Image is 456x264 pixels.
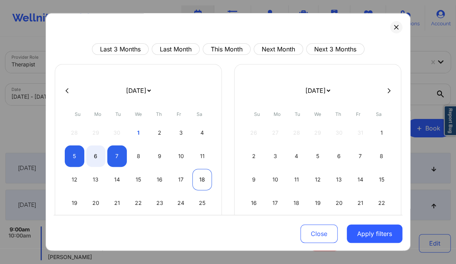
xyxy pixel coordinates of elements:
div: Fri Nov 14 2025 [351,169,370,190]
div: Wed Oct 15 2025 [129,169,148,190]
div: Fri Oct 03 2025 [171,122,191,144]
div: Thu Nov 06 2025 [329,145,349,167]
div: Mon Nov 03 2025 [266,145,285,167]
div: Sat Oct 04 2025 [192,122,212,144]
abbr: Thursday [156,111,162,117]
div: Fri Nov 07 2025 [351,145,370,167]
abbr: Monday [94,111,101,117]
div: Sat Nov 22 2025 [372,192,391,214]
div: Thu Oct 02 2025 [150,122,169,144]
div: Sun Nov 02 2025 [244,145,264,167]
button: Last Month [152,43,200,55]
div: Fri Oct 17 2025 [171,169,191,190]
div: Thu Nov 20 2025 [329,192,349,214]
button: Close [300,224,338,243]
div: Sat Nov 08 2025 [372,145,391,167]
div: Tue Oct 14 2025 [107,169,127,190]
div: Mon Oct 20 2025 [86,192,106,214]
div: Thu Oct 16 2025 [150,169,169,190]
div: Tue Oct 07 2025 [107,145,127,167]
div: Tue Nov 18 2025 [287,192,306,214]
button: This Month [203,43,251,55]
div: Mon Nov 17 2025 [266,192,285,214]
abbr: Friday [177,111,181,117]
div: Sat Oct 18 2025 [192,169,212,190]
div: Sat Oct 11 2025 [192,145,212,167]
abbr: Sunday [75,111,80,117]
div: Mon Oct 13 2025 [86,169,106,190]
div: Thu Oct 23 2025 [150,192,169,214]
button: Next Month [254,43,303,55]
button: Last 3 Months [92,43,149,55]
div: Thu Oct 09 2025 [150,145,169,167]
abbr: Friday [356,111,361,117]
div: Sat Nov 15 2025 [372,169,391,190]
div: Wed Nov 19 2025 [308,192,328,214]
div: Mon Nov 10 2025 [266,169,285,190]
div: Fri Nov 21 2025 [351,192,370,214]
abbr: Tuesday [295,111,300,117]
div: Wed Oct 22 2025 [129,192,148,214]
div: Sat Oct 25 2025 [192,192,212,214]
div: Sun Oct 19 2025 [65,192,84,214]
abbr: Saturday [376,111,382,117]
button: Next 3 Months [306,43,364,55]
abbr: Tuesday [115,111,121,117]
button: Apply filters [347,224,402,243]
div: Tue Oct 21 2025 [107,192,127,214]
abbr: Monday [274,111,280,117]
div: Sun Oct 05 2025 [65,145,84,167]
div: Wed Nov 05 2025 [308,145,328,167]
div: Wed Oct 01 2025 [129,122,148,144]
div: Sun Nov 16 2025 [244,192,264,214]
div: Mon Oct 06 2025 [86,145,106,167]
abbr: Wednesday [135,111,142,117]
abbr: Saturday [197,111,202,117]
div: Sat Nov 01 2025 [372,122,391,144]
div: Wed Nov 12 2025 [308,169,328,190]
abbr: Wednesday [314,111,321,117]
div: Fri Oct 10 2025 [171,145,191,167]
div: Sun Oct 12 2025 [65,169,84,190]
abbr: Thursday [335,111,341,117]
div: Tue Nov 04 2025 [287,145,306,167]
abbr: Sunday [254,111,260,117]
div: Fri Oct 24 2025 [171,192,191,214]
div: Wed Oct 08 2025 [129,145,148,167]
div: Thu Nov 13 2025 [329,169,349,190]
div: Tue Nov 11 2025 [287,169,306,190]
div: Sun Nov 09 2025 [244,169,264,190]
